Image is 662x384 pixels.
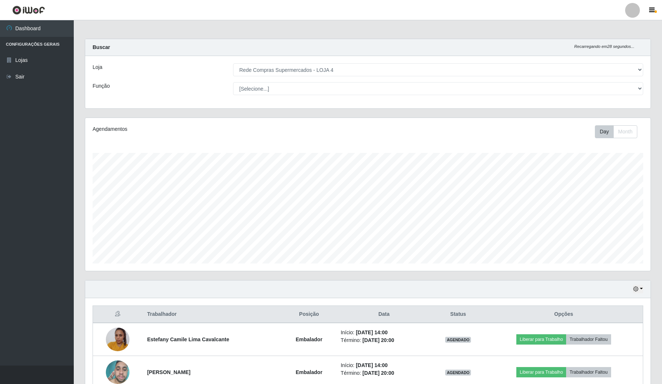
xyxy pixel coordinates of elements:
span: AGENDADO [445,370,471,376]
div: Agendamentos [93,125,316,133]
time: [DATE] 14:00 [356,329,388,335]
th: Trabalhador [143,306,282,323]
button: Liberar para Trabalho [516,367,566,377]
span: AGENDADO [445,337,471,343]
div: First group [595,125,637,138]
strong: Embalador [296,369,322,375]
time: [DATE] 14:00 [356,362,388,368]
strong: Estefany Camile Lima Cavalcante [147,336,229,342]
th: Posição [282,306,336,323]
label: Função [93,82,110,90]
strong: [PERSON_NAME] [147,369,190,375]
button: Trabalhador Faltou [566,334,611,345]
i: Recarregando em 28 segundos... [574,44,634,49]
img: 1746665435816.jpeg [106,324,129,355]
strong: Embalador [296,336,322,342]
th: Status [432,306,485,323]
th: Opções [485,306,643,323]
li: Início: [341,362,427,369]
button: Trabalhador Faltou [566,367,611,377]
img: CoreUI Logo [12,6,45,15]
li: Início: [341,329,427,336]
li: Término: [341,369,427,377]
button: Month [613,125,637,138]
label: Loja [93,63,102,71]
time: [DATE] 20:00 [363,370,394,376]
time: [DATE] 20:00 [363,337,394,343]
button: Liberar para Trabalho [516,334,566,345]
strong: Buscar [93,44,110,50]
th: Data [336,306,432,323]
li: Término: [341,336,427,344]
div: Toolbar with button groups [595,125,643,138]
button: Day [595,125,614,138]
